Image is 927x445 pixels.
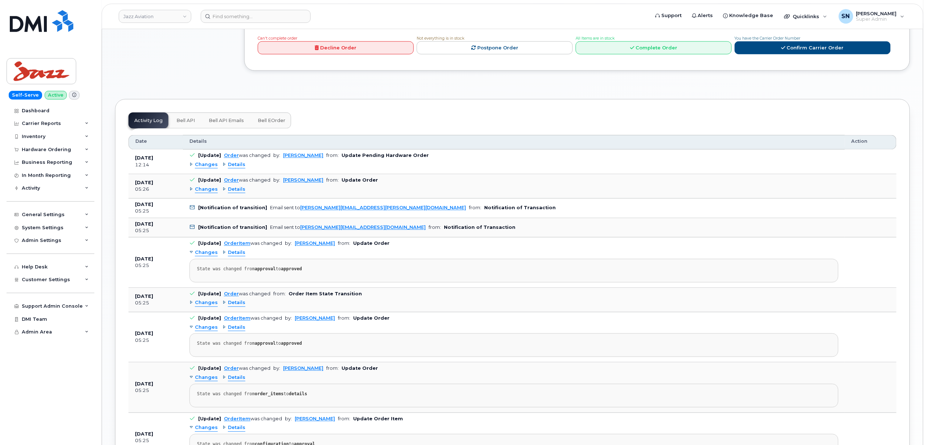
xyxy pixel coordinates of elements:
strong: approved [281,267,302,272]
div: State was changed from to [197,267,831,272]
b: Update Order [353,241,389,246]
span: Bell API [176,118,195,124]
span: Changes [195,300,218,307]
span: Date [135,138,147,145]
span: by: [273,178,280,183]
span: Details [189,138,207,145]
span: You have the Carrier Order Number [735,36,801,41]
b: [Update] [198,366,221,371]
a: Order [224,153,239,158]
a: OrderItem [224,416,250,422]
span: from: [338,316,350,321]
span: Support [661,12,682,19]
span: by: [285,416,292,422]
span: by: [273,153,280,158]
a: Order [224,178,239,183]
b: [Update] [198,241,221,246]
a: [PERSON_NAME] [295,241,335,246]
a: Postpone Order [417,41,573,55]
div: 05:25 [135,438,176,444]
span: Details [228,250,245,256]
span: Details [228,300,245,307]
span: Changes [195,375,218,381]
div: 05:25 [135,300,176,307]
span: from: [326,153,339,158]
th: Action [845,135,897,150]
span: from: [469,205,481,211]
b: [DATE] [135,432,153,437]
span: by: [285,241,292,246]
b: [Notification of transition] [198,205,267,211]
span: Alerts [698,12,713,19]
a: Complete Order [576,41,732,55]
strong: approval [255,267,276,272]
span: Can't complete order [258,36,297,41]
b: Update Order Item [353,416,403,422]
span: from: [326,366,339,371]
b: [DATE] [135,222,153,227]
span: Bell API Emails [209,118,244,124]
b: [Notification of transition] [198,225,267,230]
span: Bell eOrder [258,118,285,124]
span: Super Admin [856,16,897,22]
span: by: [273,366,280,371]
a: [PERSON_NAME] [283,153,323,158]
b: Update Pending Hardware Order [342,153,429,158]
b: [DATE] [135,331,153,336]
div: 05:26 [135,186,176,193]
b: [DATE] [135,155,153,161]
div: Quicklinks [779,9,832,24]
b: [DATE] [135,294,153,299]
a: Support [650,8,687,23]
div: 05:25 [135,228,176,234]
b: Update Order [342,366,378,371]
div: was changed [224,178,270,183]
span: Not everything is in stock [417,36,464,41]
strong: order_items [255,392,283,397]
b: Notification of Transaction [484,205,556,211]
a: [PERSON_NAME][EMAIL_ADDRESS][DOMAIN_NAME] [300,225,426,230]
b: [DATE] [135,180,153,186]
div: was changed [224,291,270,297]
b: [DATE] [135,256,153,262]
span: Details [228,186,245,193]
span: Details [228,324,245,331]
b: [DATE] [135,202,153,207]
span: by: [285,316,292,321]
div: was changed [224,366,270,371]
b: [Update] [198,291,221,297]
b: [DATE] [135,381,153,387]
b: Update Order [353,316,389,321]
span: Changes [195,425,218,432]
div: State was changed from to [197,392,831,397]
span: Knowledge Base [730,12,773,19]
b: [Update] [198,178,221,183]
span: Changes [195,250,218,256]
div: 12:14 [135,162,176,169]
span: Changes [195,324,218,331]
a: [PERSON_NAME][EMAIL_ADDRESS][PERSON_NAME][DOMAIN_NAME] [300,205,466,211]
strong: approved [281,341,302,346]
a: [PERSON_NAME] [283,366,323,371]
span: SN [842,12,850,21]
div: was changed [224,241,282,246]
span: Changes [195,186,218,193]
div: Email sent to [270,225,426,230]
div: Email sent to [270,205,466,211]
input: Find something... [201,10,311,23]
a: Jazz Aviation [119,10,191,23]
div: was changed [224,316,282,321]
strong: details [289,392,307,397]
b: Notification of Transaction [444,225,515,230]
a: [PERSON_NAME] [295,416,335,422]
div: 05:25 [135,208,176,215]
b: [Update] [198,153,221,158]
span: Quicklinks [793,13,820,19]
a: Knowledge Base [718,8,779,23]
div: 05:25 [135,388,176,394]
a: Order [224,366,239,371]
a: OrderItem [224,316,250,321]
span: from: [429,225,441,230]
div: State was changed from to [197,341,831,347]
span: [PERSON_NAME] [856,11,897,16]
